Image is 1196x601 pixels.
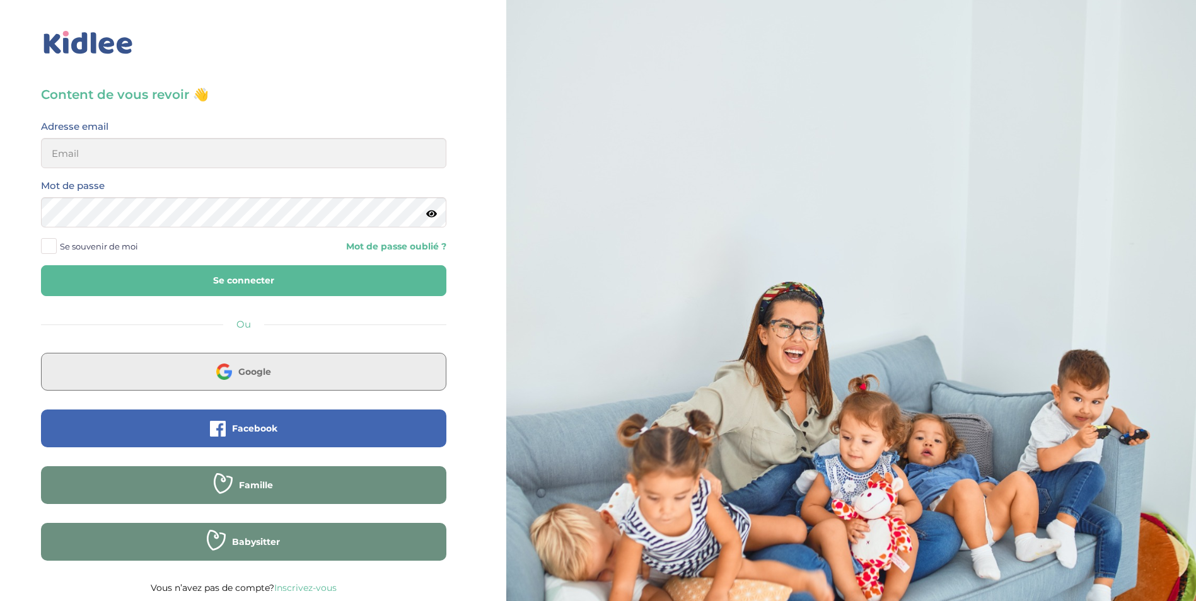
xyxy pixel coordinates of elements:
p: Vous n’avez pas de compte? [41,580,446,596]
button: Facebook [41,409,446,447]
a: Inscrivez-vous [274,582,337,593]
input: Email [41,138,446,168]
img: logo_kidlee_bleu [41,28,136,57]
button: Google [41,353,446,391]
img: facebook.png [210,421,226,437]
img: google.png [216,363,232,379]
a: Babysitter [41,544,446,556]
span: Se souvenir de moi [60,238,138,255]
button: Se connecter [41,265,446,296]
a: Facebook [41,431,446,443]
a: Mot de passe oublié ? [253,241,446,253]
span: Famille [239,479,273,491]
span: Ou [236,318,251,330]
span: Babysitter [232,535,280,548]
h3: Content de vous revoir 👋 [41,86,446,103]
label: Mot de passe [41,178,105,194]
label: Adresse email [41,118,108,135]
button: Babysitter [41,523,446,561]
span: Facebook [232,422,277,435]
span: Google [238,365,271,378]
button: Famille [41,466,446,504]
a: Famille [41,488,446,500]
a: Google [41,374,446,386]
